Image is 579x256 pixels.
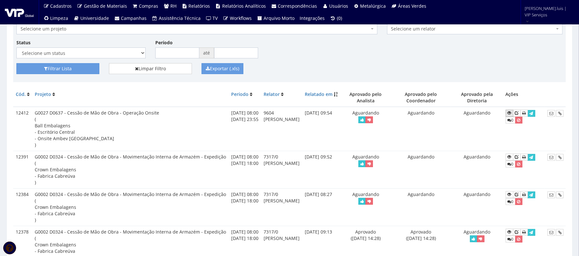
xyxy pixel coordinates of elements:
[387,23,563,34] span: Selecione um relator
[229,151,261,189] td: [DATE] 08:00 [DATE] 18:00
[229,189,261,226] td: [DATE] 08:00 [DATE] 18:00
[337,15,342,21] span: (0)
[525,5,571,18] span: [PERSON_NAME].luis | VIP Serviços
[155,39,173,46] label: Período
[398,3,426,9] span: Áreas Verdes
[13,189,32,226] td: 12384
[50,15,68,21] span: Limpeza
[506,117,516,124] a: 0
[391,89,451,107] th: Aprovado pelo Coordenador
[41,12,71,24] a: Limpeza
[340,189,391,226] td: Aguardando
[261,189,302,226] td: 7317/0 [PERSON_NAME]
[302,151,340,189] td: [DATE] 09:52
[139,3,158,9] span: Compras
[340,89,391,107] th: Aprovado pelo Analista
[547,154,555,161] button: Enviar E-mail de Teste
[50,3,72,9] span: Cadastros
[170,3,176,9] span: RH
[391,189,451,226] td: Aguardando
[340,107,391,151] td: Aguardando
[547,192,555,198] button: Enviar E-mail de Teste
[16,91,26,97] a: Cód.
[302,189,340,226] td: [DATE] 08:27
[221,12,255,24] a: Workflows
[16,39,31,46] label: Status
[302,107,340,151] td: [DATE] 09:54
[503,89,566,107] th: Ações
[328,12,345,24] a: (0)
[35,91,51,97] a: Projeto
[109,63,192,74] a: Limpar Filtro
[230,15,252,21] span: Workflows
[329,3,348,9] span: Usuários
[391,107,451,151] td: Aguardando
[222,3,266,9] span: Relatórios Analíticos
[391,26,555,32] span: Selecione um relator
[5,7,34,17] img: logo
[159,15,201,21] span: Assistência Técnica
[202,63,243,74] button: Exportar (.xls)
[305,91,332,97] a: Relatado em
[300,15,325,21] span: Integrações
[451,89,503,107] th: Aprovado pela Diretoria
[261,151,302,189] td: 7317/0 [PERSON_NAME]
[391,151,451,189] td: Aguardando
[203,12,221,24] a: TV
[16,63,99,74] button: Filtrar Lista
[121,15,147,21] span: Campanhas
[506,236,516,243] a: 0
[278,3,317,9] span: Correspondências
[264,15,295,21] span: Arquivo Morto
[547,110,555,117] button: Enviar E-mail de Teste
[264,91,280,97] a: Relator
[199,47,214,58] span: até
[21,26,369,32] span: Selecione um projeto
[13,151,32,189] td: 12391
[213,15,218,21] span: TV
[189,3,210,9] span: Relatórios
[71,12,112,24] a: Universidade
[506,161,516,167] a: 0
[261,107,302,151] td: 9604 [PERSON_NAME]
[149,12,204,24] a: Assistência Técnica
[231,91,249,97] a: Período
[451,107,503,151] td: Aguardando
[84,3,127,9] span: Gestão de Materiais
[254,12,297,24] a: Arquivo Morto
[360,3,386,9] span: Metalúrgica
[229,107,261,151] td: [DATE] 08:00 [DATE] 23:55
[451,189,503,226] td: Aguardando
[112,12,149,24] a: Campanhas
[297,12,328,24] a: Integrações
[340,151,391,189] td: Aguardando
[80,15,109,21] span: Universidade
[16,23,377,34] span: Selecione um projeto
[451,151,503,189] td: Aguardando
[547,229,555,236] button: Enviar E-mail de Teste
[32,151,229,189] td: G0002 D0324 - Cessão de Mão de Obra - Movimentação Interna de Armazém - Expedição ( Crown Embalag...
[32,107,229,151] td: G0027 D0637 - Cessão de Mão de Obra - Operação Onsite ( Ball Embalagens - Escritório Central - On...
[32,189,229,226] td: G0002 D0324 - Cessão de Mão de Obra - Movimentação Interna de Armazém - Expedição ( Crown Embalag...
[506,198,516,205] a: 0
[13,107,32,151] td: 12412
